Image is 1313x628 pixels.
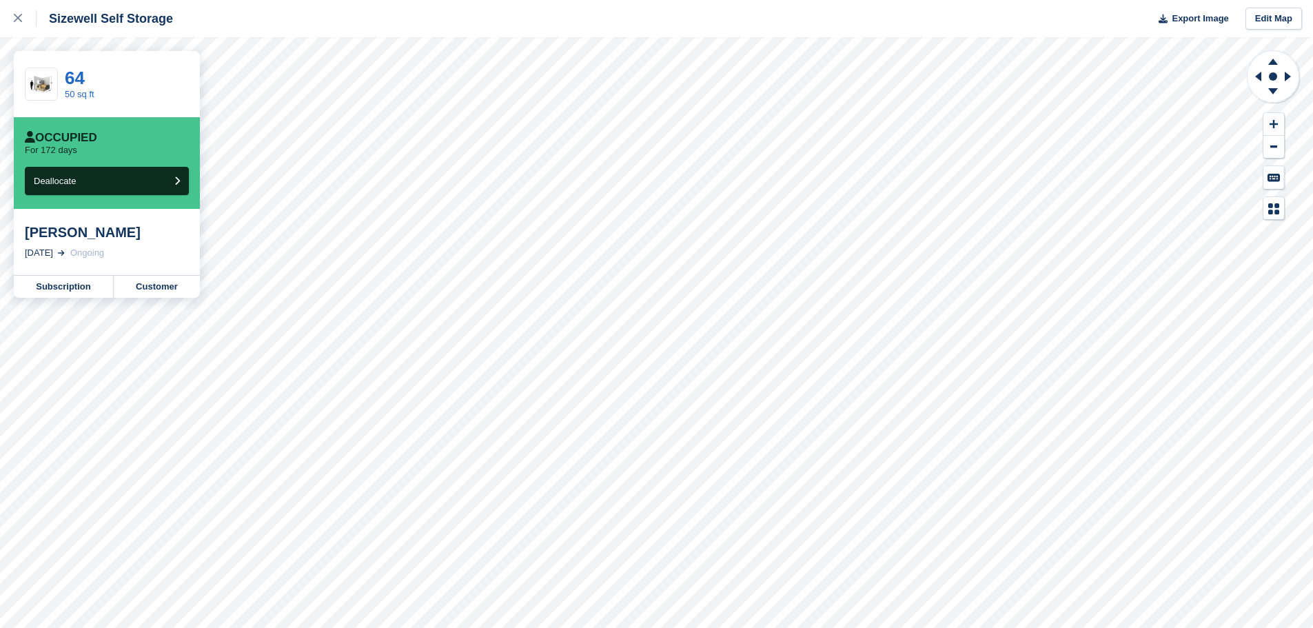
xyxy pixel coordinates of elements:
[37,10,173,27] div: Sizewell Self Storage
[25,131,97,145] div: Occupied
[1245,8,1302,30] a: Edit Map
[1263,136,1284,159] button: Zoom Out
[1263,197,1284,220] button: Map Legend
[1172,12,1228,26] span: Export Image
[1263,113,1284,136] button: Zoom In
[1150,8,1229,30] button: Export Image
[34,176,76,186] span: Deallocate
[25,167,189,195] button: Deallocate
[65,89,94,99] a: 50 sq ft
[25,145,77,156] p: For 172 days
[25,224,189,241] div: [PERSON_NAME]
[1263,166,1284,189] button: Keyboard Shortcuts
[58,250,65,256] img: arrow-right-light-icn-cde0832a797a2874e46488d9cf13f60e5c3a73dbe684e267c42b8395dfbc2abf.svg
[25,246,53,260] div: [DATE]
[70,246,104,260] div: Ongoing
[114,276,200,298] a: Customer
[14,276,114,298] a: Subscription
[26,72,57,97] img: 50.jpg
[65,68,85,88] a: 64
